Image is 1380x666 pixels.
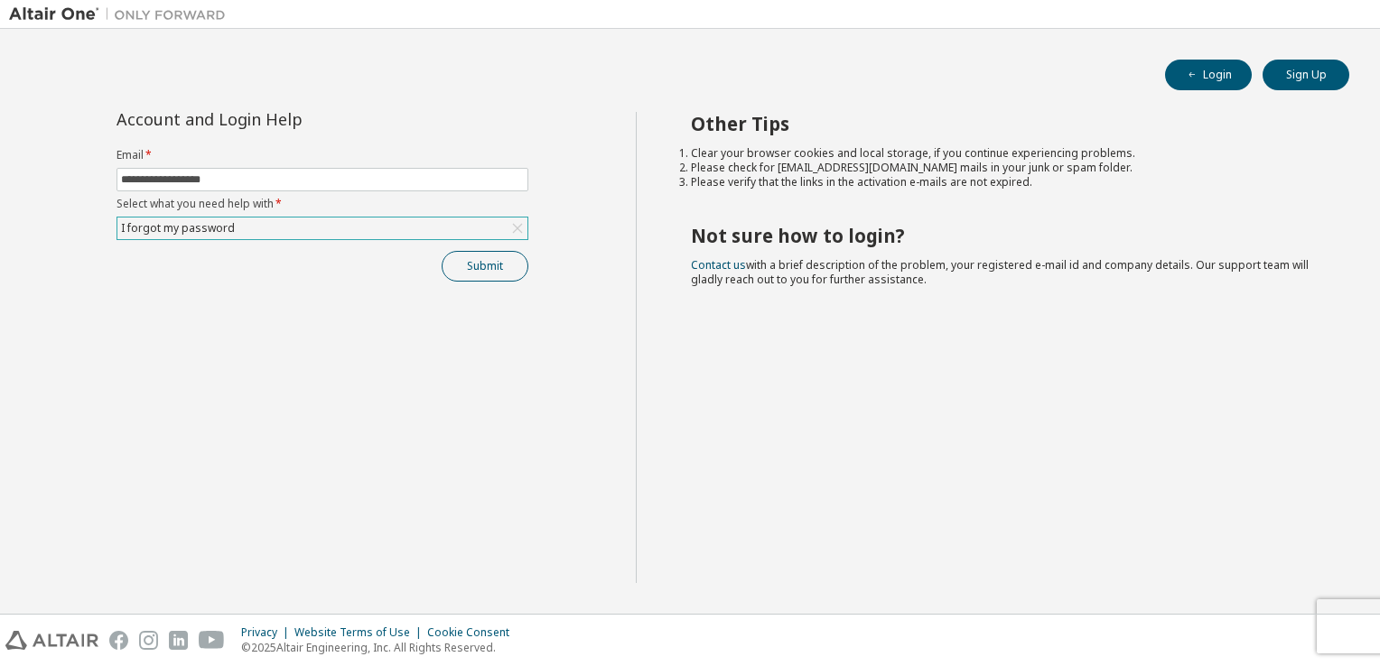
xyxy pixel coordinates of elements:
button: Login [1165,60,1252,90]
label: Email [117,148,528,162]
li: Please check for [EMAIL_ADDRESS][DOMAIN_NAME] mails in your junk or spam folder. [691,161,1318,175]
li: Please verify that the links in the activation e-mails are not expired. [691,175,1318,190]
label: Select what you need help with [117,197,528,211]
h2: Not sure how to login? [691,224,1318,247]
span: with a brief description of the problem, your registered e-mail id and company details. Our suppo... [691,257,1309,287]
div: I forgot my password [117,217,527,239]
div: Cookie Consent [427,625,520,640]
p: © 2025 Altair Engineering, Inc. All Rights Reserved. [241,640,520,655]
img: altair_logo.svg [5,631,98,650]
li: Clear your browser cookies and local storage, if you continue experiencing problems. [691,146,1318,161]
img: Altair One [9,5,235,23]
img: instagram.svg [139,631,158,650]
img: youtube.svg [199,631,225,650]
button: Submit [442,251,528,282]
img: facebook.svg [109,631,128,650]
div: Privacy [241,625,294,640]
div: Account and Login Help [117,112,446,126]
h2: Other Tips [691,112,1318,135]
div: Website Terms of Use [294,625,427,640]
div: I forgot my password [118,218,238,238]
button: Sign Up [1263,60,1349,90]
img: linkedin.svg [169,631,188,650]
a: Contact us [691,257,746,273]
